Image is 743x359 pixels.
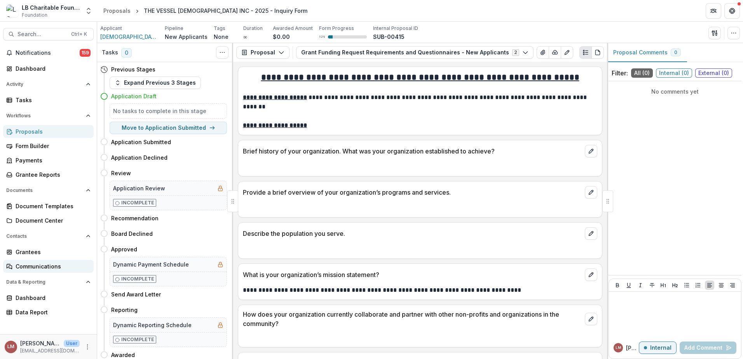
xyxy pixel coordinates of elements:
[705,281,714,290] button: Align Left
[724,3,740,19] button: Get Help
[111,169,131,177] h4: Review
[3,139,94,152] a: Form Builder
[647,281,657,290] button: Strike
[3,260,94,273] a: Communications
[3,168,94,181] a: Grantee Reports
[373,25,418,32] p: Internal Proposal ID
[612,87,738,96] p: No comments yet
[111,290,161,298] h4: Send Award Letter
[670,281,680,290] button: Heading 2
[113,321,192,329] h5: Dynamic Reporting Schedule
[243,188,582,197] p: Provide a brief overview of your organization’s programs and services.
[16,64,87,73] div: Dashboard
[100,33,159,41] a: [DEMOGRAPHIC_DATA] INC
[16,156,87,164] div: Payments
[3,47,94,59] button: Notifications159
[296,46,534,59] button: Grant Funding Request Requirements and Questionnaires - New Applicants2
[607,43,687,62] button: Proposal Comments
[585,145,597,157] button: edit
[659,281,668,290] button: Heading 1
[17,31,66,38] span: Search...
[16,202,87,210] div: Document Templates
[83,3,94,19] button: Open entity switcher
[80,49,91,57] span: 159
[6,279,83,285] span: Data & Reporting
[111,65,155,73] h4: Previous Stages
[656,68,692,78] span: Internal ( 0 )
[111,351,135,359] h4: Awarded
[3,291,94,304] a: Dashboard
[585,186,597,199] button: edit
[243,310,582,328] p: How does your organization currently collaborate and partner with other non-profits and organizat...
[243,33,247,41] p: ∞
[674,50,677,55] span: 0
[6,188,83,193] span: Documents
[3,184,94,197] button: Open Documents
[3,28,94,40] button: Search...
[273,25,313,32] p: Awarded Amount
[585,313,597,325] button: edit
[111,306,138,314] h4: Reporting
[6,113,83,119] span: Workflows
[706,3,721,19] button: Partners
[693,281,703,290] button: Ordered List
[636,281,645,290] button: Italicize
[682,281,691,290] button: Bullet List
[236,46,290,59] button: Proposal
[3,62,94,75] a: Dashboard
[16,294,87,302] div: Dashboard
[214,33,228,41] p: None
[16,248,87,256] div: Grantees
[121,199,154,206] p: Incomplete
[3,246,94,258] a: Grantees
[613,281,622,290] button: Bold
[110,122,227,134] button: Move to Application Submitted
[16,216,87,225] div: Document Center
[110,77,201,89] button: Expand Previous 3 Stages
[579,46,592,59] button: Plaintext view
[537,46,549,59] button: View Attached Files
[650,345,671,351] p: Internal
[22,12,47,19] span: Foundation
[6,82,83,87] span: Activity
[273,33,290,41] p: $0.00
[102,49,118,56] h3: Tasks
[111,92,157,100] h4: Application Draft
[680,342,736,354] button: Add Comment
[100,5,310,16] nav: breadcrumb
[319,25,354,32] p: Form Progress
[6,5,19,17] img: LB Charitable Foundation
[717,281,726,290] button: Align Center
[70,30,89,38] div: Ctrl + K
[121,336,154,343] p: Incomplete
[103,7,131,15] div: Proposals
[243,229,582,238] p: Describe the population you serve.
[16,50,80,56] span: Notifications
[214,25,225,32] p: Tags
[3,154,94,167] a: Payments
[3,276,94,288] button: Open Data & Reporting
[3,94,94,106] a: Tasks
[695,68,732,78] span: External ( 0 )
[16,96,87,104] div: Tasks
[121,275,154,282] p: Incomplete
[243,270,582,279] p: What is your organization’s mission statement?
[144,7,307,15] div: THE VESSEL [DEMOGRAPHIC_DATA] INC - 2025 - Inquiry Form
[319,34,325,40] p: 12 %
[113,184,165,192] h5: Application Review
[20,339,61,347] p: [PERSON_NAME]
[7,344,14,349] div: Loida Mendoza
[3,78,94,91] button: Open Activity
[121,48,132,58] span: 0
[16,127,87,136] div: Proposals
[113,107,223,115] h5: No tasks to complete in this stage
[591,46,604,59] button: PDF view
[6,234,83,239] span: Contacts
[111,153,167,162] h4: Application Declined
[100,5,134,16] a: Proposals
[64,340,80,347] p: User
[3,125,94,138] a: Proposals
[626,344,639,352] p: [PERSON_NAME] M
[83,342,92,352] button: More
